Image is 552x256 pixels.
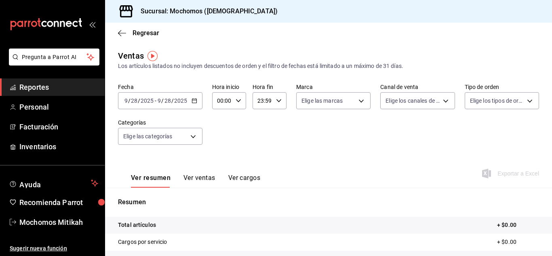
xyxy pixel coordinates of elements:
div: Los artículos listados no incluyen descuentos de orden y el filtro de fechas está limitado a un m... [118,62,539,70]
label: Tipo de orden [465,84,539,90]
input: -- [131,97,138,104]
span: Recomienda Parrot [19,197,98,208]
input: -- [164,97,171,104]
span: / [138,97,140,104]
span: Facturación [19,121,98,132]
span: Pregunta a Parrot AI [22,53,87,61]
span: Elige los tipos de orden [470,97,524,105]
button: open_drawer_menu [89,21,95,28]
button: Pregunta a Parrot AI [9,49,99,66]
span: Regresar [133,29,159,37]
label: Fecha [118,84,202,90]
button: Ver resumen [131,174,171,188]
label: Categorías [118,120,202,125]
input: -- [124,97,128,104]
label: Hora fin [253,84,287,90]
span: Inventarios [19,141,98,152]
span: - [155,97,156,104]
span: / [171,97,174,104]
div: navigation tabs [131,174,260,188]
a: Pregunta a Parrot AI [6,59,99,67]
label: Marca [296,84,371,90]
p: + $0.00 [497,221,539,229]
p: Total artículos [118,221,156,229]
p: + $0.00 [497,238,539,246]
input: -- [157,97,161,104]
img: Tooltip marker [147,51,158,61]
span: Elige las categorías [123,132,173,140]
span: / [161,97,164,104]
label: Hora inicio [212,84,246,90]
span: Elige los canales de venta [386,97,440,105]
button: Ver cargos [228,174,261,188]
div: Ventas [118,50,144,62]
span: Reportes [19,82,98,93]
span: / [128,97,131,104]
input: ---- [174,97,188,104]
span: Ayuda [19,178,88,188]
p: Cargos por servicio [118,238,167,246]
h3: Sucursal: Mochomos ([DEMOGRAPHIC_DATA]) [134,6,278,16]
p: Resumen [118,197,539,207]
span: Mochomos Mitikah [19,217,98,228]
span: Sugerir nueva función [10,244,98,253]
button: Regresar [118,29,159,37]
span: Personal [19,102,98,112]
input: ---- [140,97,154,104]
button: Ver ventas [183,174,215,188]
label: Canal de venta [380,84,455,90]
span: Elige las marcas [301,97,343,105]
